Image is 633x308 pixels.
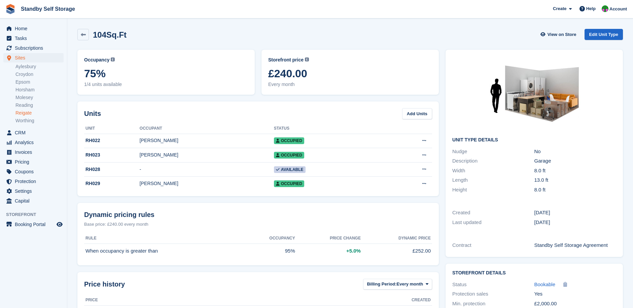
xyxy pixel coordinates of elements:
[15,157,55,167] span: Pricing
[15,102,64,108] a: Reading
[3,196,64,206] a: menu
[15,87,64,93] a: Horsham
[398,235,431,241] span: Dynamic price
[274,152,304,159] span: Occupied
[15,63,64,70] a: Aylesbury
[534,176,616,184] div: 13.0 ft
[3,186,64,196] a: menu
[346,247,361,255] span: +5.0%
[274,180,304,187] span: Occupied
[84,108,101,119] h2: Units
[15,186,55,196] span: Settings
[534,186,616,194] div: 8.0 ft
[15,128,55,137] span: CRM
[534,148,616,156] div: No
[3,157,64,167] a: menu
[15,196,55,206] span: Capital
[268,81,432,88] span: Every month
[363,279,432,290] button: Billing Period: Every month
[452,186,534,194] div: Height
[3,167,64,176] a: menu
[3,53,64,62] a: menu
[15,177,55,186] span: Protection
[452,241,534,249] div: Contract
[412,297,431,303] span: Created
[84,210,432,220] div: Dynamic pricing rules
[3,43,64,53] a: menu
[452,290,534,298] div: Protection sales
[452,281,534,289] div: Status
[540,29,579,40] a: View on Store
[84,151,140,159] div: RH023
[93,30,127,39] h2: 104Sq.Ft
[15,220,55,229] span: Booking Portal
[84,123,140,134] th: Unit
[15,138,55,147] span: Analytics
[3,138,64,147] a: menu
[269,235,295,241] span: Occupancy
[452,300,534,308] div: Min. protection
[140,123,274,134] th: Occupant
[274,137,304,144] span: Occupied
[15,43,55,53] span: Subscriptions
[534,290,616,298] div: Yes
[15,110,64,116] a: Reigate
[84,295,143,306] th: Price
[452,157,534,165] div: Description
[452,176,534,184] div: Length
[397,281,423,288] span: Every month
[534,157,616,165] div: Garage
[5,4,15,14] img: stora-icon-8386f47178a22dfd0bd8f6a31ec36ba5ce8667c1dd55bd0f319d3a0aa187defe.svg
[534,219,616,226] div: [DATE]
[452,167,534,175] div: Width
[268,68,432,80] span: £240.00
[84,221,432,228] div: Base price: £240.00 every month
[84,279,125,289] span: Price history
[15,24,55,33] span: Home
[3,220,64,229] a: menu
[140,151,274,159] div: [PERSON_NAME]
[15,147,55,157] span: Invoices
[553,5,566,12] span: Create
[452,137,616,143] h2: Unit Type details
[609,6,627,12] span: Account
[274,123,383,134] th: Status
[84,56,109,63] span: Occupancy
[534,281,556,287] span: Bookable
[413,247,431,255] span: £252.00
[15,167,55,176] span: Coupons
[534,167,616,175] div: 8.0 ft
[84,244,241,258] td: When occupancy is greater than
[84,233,241,244] th: Rule
[84,81,248,88] span: 1/4 units available
[534,209,616,217] div: [DATE]
[15,34,55,43] span: Tasks
[15,79,64,85] a: Epsom
[484,56,585,132] img: 100-sqft-unit%5B1%5D.jpg
[3,147,64,157] a: menu
[452,209,534,217] div: Created
[534,281,556,289] a: Bookable
[84,137,140,144] div: RH022
[585,29,623,40] a: Edit Unit Type
[15,118,64,124] a: Worthing
[6,211,67,218] span: Storefront
[15,53,55,62] span: Sites
[548,31,576,38] span: View on Store
[3,24,64,33] a: menu
[285,247,295,255] span: 95%
[18,3,78,14] a: Standby Self Storage
[330,235,361,241] span: Price change
[274,166,306,173] span: Available
[15,71,64,78] a: Croydon
[602,5,608,12] img: Michelle Mustoe
[3,128,64,137] a: menu
[140,180,274,187] div: [PERSON_NAME]
[452,219,534,226] div: Last updated
[452,270,616,276] h2: Storefront Details
[3,34,64,43] a: menu
[534,300,616,308] div: £2,000.00
[586,5,596,12] span: Help
[140,137,274,144] div: [PERSON_NAME]
[367,281,396,288] span: Billing Period:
